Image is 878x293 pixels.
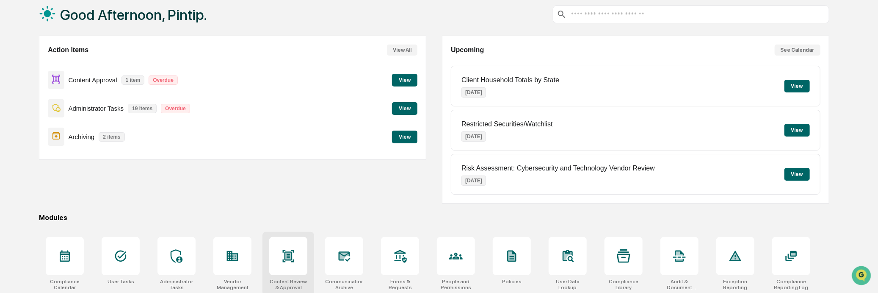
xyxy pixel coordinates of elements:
[784,80,810,92] button: View
[5,186,57,201] a: 🔎Data Lookup
[17,116,24,123] img: 1746055101610-c473b297-6a78-478c-a979-82029cc54cd1
[144,67,154,78] button: Start new chat
[461,165,655,172] p: Risk Assessment: Cybersecurity and Technology Vendor Review
[58,170,108,185] a: 🗄️Attestations
[772,279,810,290] div: Compliance Reporting Log
[8,107,22,121] img: Jack Rasmussen
[70,173,105,182] span: Attestations
[69,133,95,140] p: Archiving
[549,279,587,290] div: User Data Lookup
[851,265,874,288] iframe: Open customer support
[46,279,84,290] div: Compliance Calendar
[392,131,417,143] button: View
[213,279,251,290] div: Vendor Management
[121,75,145,85] p: 1 item
[149,75,178,85] p: Overdue
[26,138,69,145] span: [PERSON_NAME]
[461,131,486,142] p: [DATE]
[60,210,102,217] a: Powered byPylon
[75,138,92,145] span: [DATE]
[60,6,207,23] h1: Good Afternoon, Pintip.
[269,279,307,290] div: Content Review & Approval
[26,115,69,122] span: [PERSON_NAME]
[392,104,417,112] a: View
[70,138,73,145] span: •
[8,18,154,31] p: How can we help?
[461,120,552,128] p: Restricted Securities/Watchlist
[108,279,134,285] div: User Tasks
[18,65,33,80] img: 8933085812038_c878075ebb4cc5468115_72.jpg
[161,104,190,113] p: Overdue
[392,132,417,140] a: View
[38,73,116,80] div: We're available if you need us!
[660,279,699,290] div: Audit & Document Logs
[502,279,522,285] div: Policies
[437,279,475,290] div: People and Permissions
[8,190,15,197] div: 🔎
[8,65,24,80] img: 1746055101610-c473b297-6a78-478c-a979-82029cc54cd1
[69,76,117,84] p: Content Approval
[5,170,58,185] a: 🖐️Preclearance
[461,76,559,84] p: Client Household Totals by State
[61,174,68,181] div: 🗄️
[69,105,124,112] p: Administrator Tasks
[392,102,417,115] button: View
[784,124,810,137] button: View
[157,279,196,290] div: Administrator Tasks
[70,115,73,122] span: •
[99,132,124,142] p: 2 items
[84,210,102,217] span: Pylon
[381,279,419,290] div: Forms & Requests
[48,46,88,54] h2: Action Items
[387,45,417,56] button: View All
[38,65,139,73] div: Start new chat
[8,94,57,101] div: Past conversations
[75,115,92,122] span: [DATE]
[451,46,484,54] h2: Upcoming
[392,75,417,84] a: View
[775,45,820,56] button: See Calendar
[39,214,829,222] div: Modules
[461,87,486,98] p: [DATE]
[131,92,154,103] button: See all
[392,74,417,87] button: View
[716,279,754,290] div: Exception Reporting
[17,173,55,182] span: Preclearance
[8,174,15,181] div: 🖐️
[17,190,53,198] span: Data Lookup
[8,130,22,144] img: Pintip Perdun
[461,176,486,186] p: [DATE]
[325,279,363,290] div: Communications Archive
[605,279,643,290] div: Compliance Library
[784,168,810,181] button: View
[128,104,157,113] p: 19 items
